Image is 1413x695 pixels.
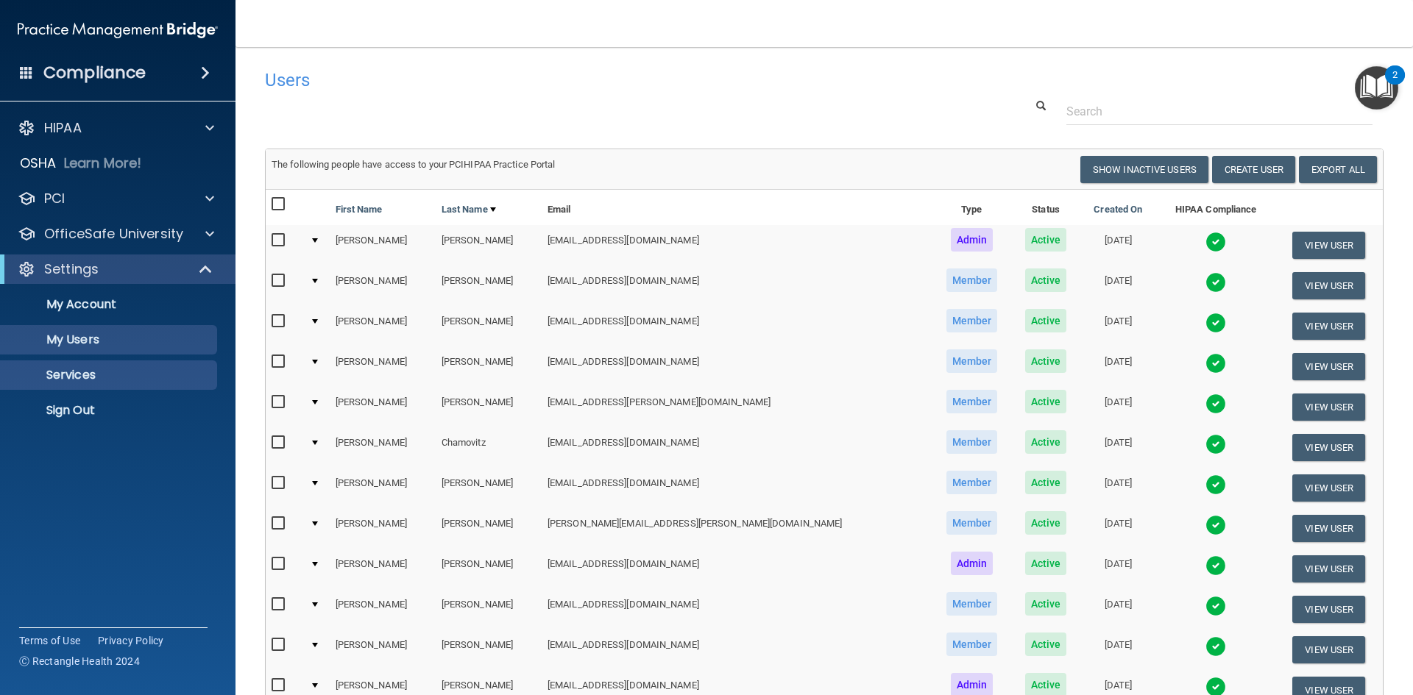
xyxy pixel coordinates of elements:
img: tick.e7d51cea.svg [1205,393,1226,414]
p: Learn More! [64,154,142,172]
td: [PERSON_NAME] [330,508,436,549]
td: [PERSON_NAME] [436,265,542,306]
td: [EMAIL_ADDRESS][DOMAIN_NAME] [542,589,932,630]
a: OfficeSafe University [18,225,214,243]
td: Chamovitz [436,427,542,468]
a: First Name [336,201,383,218]
span: Admin [951,228,994,252]
td: [PERSON_NAME] [436,589,542,630]
td: [EMAIL_ADDRESS][PERSON_NAME][DOMAIN_NAME] [542,387,932,427]
td: [PERSON_NAME] [436,508,542,549]
td: [PERSON_NAME] [330,346,436,387]
span: Active [1025,471,1067,494]
iframe: Drift Widget Chat Controller [1158,591,1395,649]
td: [EMAIL_ADDRESS][DOMAIN_NAME] [542,346,932,387]
button: Create User [1212,156,1295,183]
h4: Users [265,71,908,90]
td: [EMAIL_ADDRESS][DOMAIN_NAME] [542,468,932,508]
td: [PERSON_NAME] [436,549,542,589]
button: View User [1292,313,1365,340]
td: [DATE] [1080,427,1156,468]
span: Member [946,592,998,616]
span: Member [946,632,998,656]
p: Services [10,368,210,382]
button: View User [1292,555,1365,582]
a: PCI [18,190,214,207]
a: Last Name [442,201,496,218]
td: [PERSON_NAME] [330,468,436,508]
span: Member [946,268,998,292]
span: Member [946,430,998,454]
td: [PERSON_NAME] [330,630,436,670]
span: Active [1025,228,1067,252]
td: [DATE] [1080,549,1156,589]
span: Active [1025,268,1067,292]
span: Ⓒ Rectangle Health 2024 [19,654,140,669]
p: OfficeSafe University [44,225,183,243]
a: Settings [18,260,213,278]
td: [EMAIL_ADDRESS][DOMAIN_NAME] [542,427,932,468]
td: [PERSON_NAME] [436,225,542,265]
p: Settings [44,260,99,278]
td: [DATE] [1080,589,1156,630]
span: Member [946,471,998,494]
img: tick.e7d51cea.svg [1205,474,1226,495]
p: HIPAA [44,119,82,137]
span: Active [1025,430,1067,454]
button: View User [1292,434,1365,461]
span: Active [1025,632,1067,656]
div: 2 [1392,75,1398,94]
a: Terms of Use [19,633,80,648]
td: [EMAIL_ADDRESS][DOMAIN_NAME] [542,265,932,306]
a: HIPAA [18,119,214,137]
button: View User [1292,353,1365,380]
td: [DATE] [1080,346,1156,387]
span: Member [946,349,998,373]
button: View User [1292,393,1365,421]
th: HIPAA Compliance [1157,190,1275,225]
button: View User [1292,515,1365,542]
td: [PERSON_NAME] [330,306,436,346]
span: Active [1025,592,1067,616]
button: Open Resource Center, 2 new notifications [1355,66,1398,110]
span: Admin [951,552,994,575]
button: Show Inactive Users [1080,156,1208,183]
span: Active [1025,511,1067,535]
td: [EMAIL_ADDRESS][DOMAIN_NAME] [542,549,932,589]
td: [PERSON_NAME] [330,427,436,468]
p: OSHA [20,154,57,172]
img: tick.e7d51cea.svg [1205,353,1226,374]
th: Status [1012,190,1080,225]
span: Member [946,309,998,332]
span: Active [1025,309,1067,332]
input: Search [1066,98,1373,125]
a: Export All [1299,156,1377,183]
button: View User [1292,272,1365,299]
td: [DATE] [1080,630,1156,670]
td: [PERSON_NAME] [330,549,436,589]
td: [EMAIL_ADDRESS][DOMAIN_NAME] [542,306,932,346]
img: tick.e7d51cea.svg [1205,313,1226,333]
td: [PERSON_NAME] [330,265,436,306]
td: [PERSON_NAME] [330,225,436,265]
td: [PERSON_NAME] [436,468,542,508]
p: PCI [44,190,65,207]
button: View User [1292,474,1365,502]
span: Member [946,511,998,535]
td: [PERSON_NAME] [436,306,542,346]
td: [DATE] [1080,265,1156,306]
td: [EMAIL_ADDRESS][DOMAIN_NAME] [542,225,932,265]
h4: Compliance [43,63,146,83]
td: [PERSON_NAME] [436,387,542,427]
button: View User [1292,232,1365,259]
img: tick.e7d51cea.svg [1205,272,1226,293]
img: PMB logo [18,15,218,45]
td: [DATE] [1080,508,1156,549]
p: My Users [10,332,210,347]
span: The following people have access to your PCIHIPAA Practice Portal [272,159,556,170]
td: [PERSON_NAME] [330,589,436,630]
p: Sign Out [10,403,210,418]
img: tick.e7d51cea.svg [1205,434,1226,455]
th: Email [542,190,932,225]
td: [DATE] [1080,387,1156,427]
